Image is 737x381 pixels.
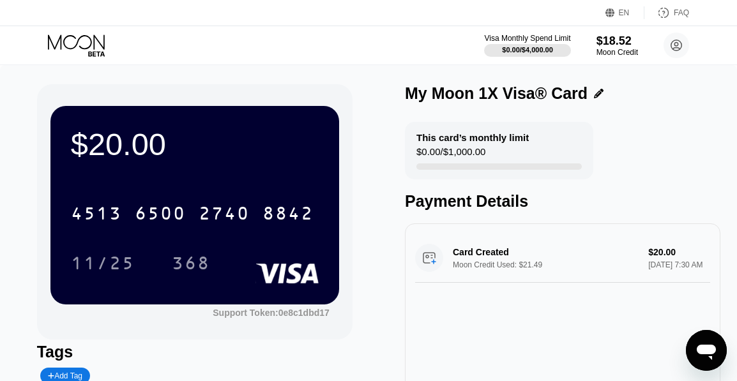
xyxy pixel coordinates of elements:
[213,308,330,318] div: Support Token: 0e8c1dbd17
[484,34,570,57] div: Visa Monthly Spend Limit$0.00/$4,000.00
[262,205,314,225] div: 8842
[71,126,319,162] div: $20.00
[416,132,529,143] div: This card’s monthly limit
[213,308,330,318] div: Support Token:0e8c1dbd17
[644,6,689,19] div: FAQ
[596,34,638,57] div: $18.52Moon Credit
[71,255,135,275] div: 11/25
[686,330,727,371] iframe: Button to launch messaging window, conversation in progress
[61,247,144,279] div: 11/25
[71,205,122,225] div: 4513
[596,34,638,48] div: $18.52
[605,6,644,19] div: EN
[484,34,570,43] div: Visa Monthly Spend Limit
[405,84,588,103] div: My Moon 1X Visa® Card
[48,371,82,380] div: Add Tag
[37,343,353,361] div: Tags
[674,8,689,17] div: FAQ
[619,8,630,17] div: EN
[199,205,250,225] div: 2740
[162,247,220,279] div: 368
[405,192,720,211] div: Payment Details
[135,205,186,225] div: 6500
[416,146,485,163] div: $0.00 / $1,000.00
[502,46,553,54] div: $0.00 / $4,000.00
[596,48,638,57] div: Moon Credit
[172,255,210,275] div: 368
[63,197,321,229] div: 4513650027408842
